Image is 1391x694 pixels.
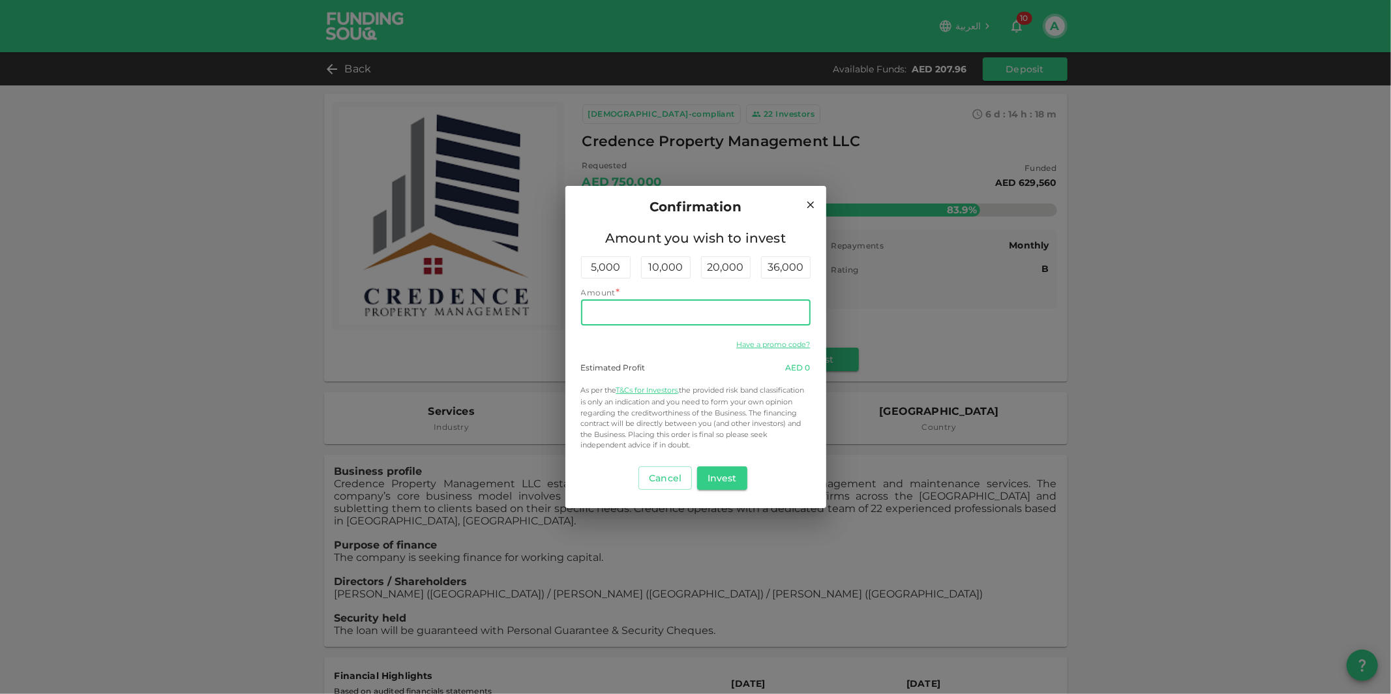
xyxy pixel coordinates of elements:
span: Amount [581,288,616,297]
span: AED [786,363,803,372]
a: T&Cs for Investors, [616,385,680,395]
button: Cancel [638,466,692,490]
span: As per the [581,385,616,395]
div: 36,000 [761,256,811,279]
a: Have a promo code? [737,340,811,349]
input: amount [581,299,811,325]
div: 0 [786,362,811,374]
div: 5,000 [581,256,631,279]
span: Confirmation [650,196,741,217]
div: Estimated Profit [581,362,646,374]
span: Amount you wish to invest [581,228,811,249]
div: 10,000 [641,256,691,279]
button: Invest [697,466,747,490]
div: 20,000 [701,256,751,279]
p: the provided risk band classification is only an indication and you need to form your own opinion... [581,384,811,451]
